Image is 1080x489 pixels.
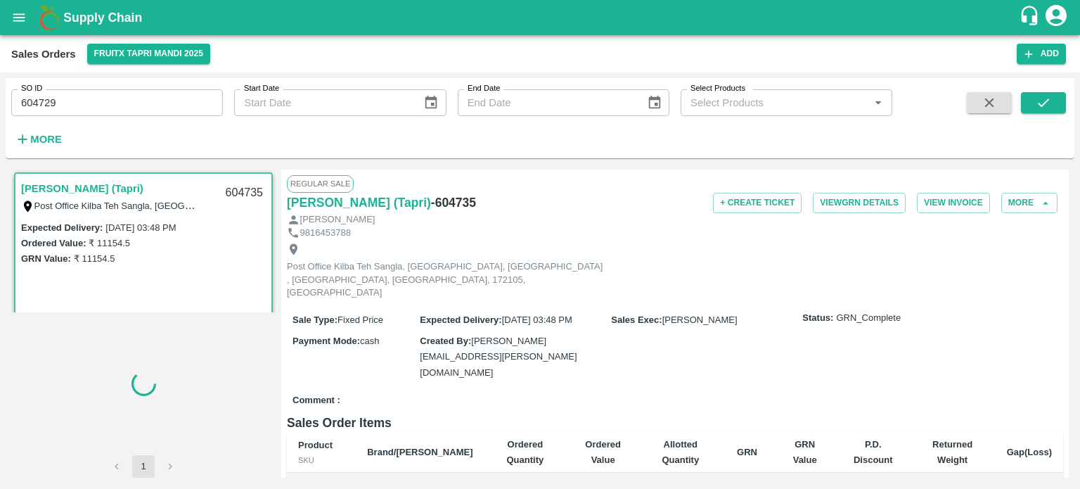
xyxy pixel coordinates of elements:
a: [PERSON_NAME] (Tapri) [21,179,143,198]
label: Sale Type : [292,315,337,325]
label: Sales Exec : [611,315,662,325]
div: customer-support [1019,5,1043,30]
button: More [11,127,65,151]
b: Gap(Loss) [1007,447,1052,457]
b: GRN [737,447,757,457]
span: [PERSON_NAME] [662,315,738,325]
label: Select Products [690,83,745,94]
input: Start Date [234,89,412,116]
b: Supply Chain [63,11,142,25]
label: End Date [468,83,500,94]
strong: More [30,134,62,145]
label: Payment Mode : [292,336,360,346]
span: Fixed Price [337,315,383,325]
label: Ordered Value: [21,238,86,248]
b: Product [298,440,333,450]
b: Brand/[PERSON_NAME] [367,447,472,457]
span: [PERSON_NAME][EMAIL_ADDRESS][PERSON_NAME][DOMAIN_NAME] [420,336,577,378]
button: + Create Ticket [713,193,802,213]
input: Select Products [685,94,865,112]
button: More [1001,193,1057,213]
label: Expected Delivery : [420,315,501,325]
span: Regular Sale [287,175,354,192]
span: GRN_Complete [836,312,901,325]
label: Status: [802,312,833,325]
label: Expected Delivery : [21,222,103,233]
label: Post Office Kilba Teh Sangla, [GEOGRAPHIC_DATA], [GEOGRAPHIC_DATA] , [GEOGRAPHIC_DATA], [GEOGRAPH... [34,200,689,211]
b: Ordered Value [585,439,621,465]
div: account of current user [1043,3,1069,32]
label: GRN Value: [21,253,71,264]
b: Allotted Quantity [662,439,699,465]
a: [PERSON_NAME] (Tapri) [287,193,431,212]
p: [PERSON_NAME] [300,213,375,227]
button: Choose date [641,89,668,116]
span: cash [360,336,379,346]
h6: Sales Order Items [287,413,1063,433]
b: GRN Value [793,439,817,465]
label: ₹ 11154.5 [74,253,115,264]
div: 604735 [217,177,271,210]
div: SKU [298,454,345,466]
input: Enter SO ID [11,89,223,116]
h6: - 604735 [431,193,476,212]
b: P.D. Discount [854,439,893,465]
b: Returned Weight [932,439,972,465]
button: page 1 [132,455,155,478]
button: ViewGRN Details [813,193,906,213]
button: open drawer [3,1,35,34]
p: 9816453788 [300,227,351,240]
label: Created By : [420,336,471,346]
nav: pagination navigation [103,455,184,478]
button: Choose date [418,89,444,116]
input: End Date [458,89,636,116]
p: Post Office Kilba Teh Sangla, [GEOGRAPHIC_DATA], [GEOGRAPHIC_DATA] , [GEOGRAPHIC_DATA], [GEOGRAPH... [287,260,603,300]
label: Comment : [292,394,340,407]
img: logo [35,4,63,32]
div: Sales Orders [11,45,76,63]
a: Supply Chain [63,8,1019,27]
button: Open [869,94,887,112]
label: SO ID [21,83,42,94]
button: Select DC [87,44,210,64]
label: Start Date [244,83,279,94]
label: [DATE] 03:48 PM [105,222,176,233]
label: ₹ 11154.5 [89,238,130,248]
button: View Invoice [917,193,990,213]
button: Add [1017,44,1066,64]
span: [DATE] 03:48 PM [502,315,572,325]
b: Ordered Quantity [506,439,544,465]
